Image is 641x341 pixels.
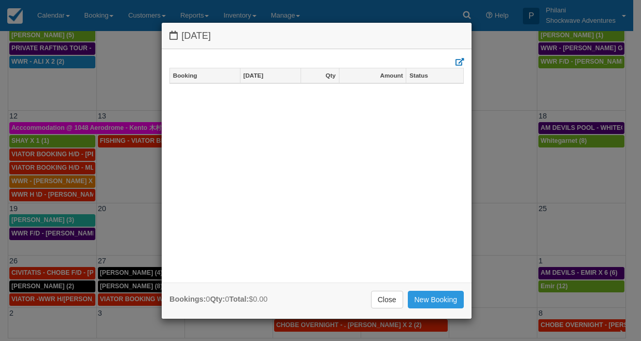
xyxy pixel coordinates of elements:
a: Status [406,68,463,83]
a: [DATE] [240,68,301,83]
a: Amount [339,68,406,83]
a: Qty [301,68,338,83]
h4: [DATE] [169,31,464,41]
a: Booking [170,68,240,83]
strong: Qty: [210,295,225,303]
strong: Total: [229,295,249,303]
strong: Bookings: [169,295,206,303]
a: Close [371,291,403,308]
a: New Booking [408,291,464,308]
div: 0 0 $0.00 [169,294,267,305]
